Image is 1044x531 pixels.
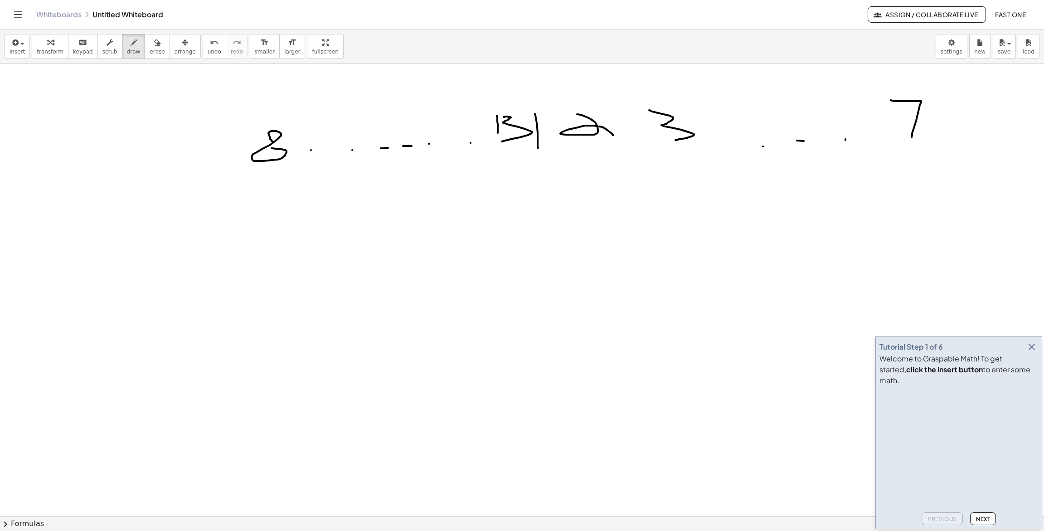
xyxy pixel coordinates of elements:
button: erase [145,34,170,58]
span: keypad [73,49,93,55]
i: format_size [288,37,296,48]
span: erase [150,49,165,55]
span: insert [10,49,25,55]
button: settings [936,34,967,58]
button: format_sizelarger [279,34,305,58]
span: transform [37,49,63,55]
button: load [1018,34,1039,58]
span: arrange [175,49,196,55]
b: click the insert button [906,365,983,374]
div: Tutorial Step 1 of 6 [879,341,943,352]
span: new [974,49,986,55]
span: Assign / Collaborate Live [875,10,978,19]
button: arrange [170,34,201,58]
i: keyboard [78,37,87,48]
button: transform [32,34,68,58]
span: load [1023,49,1034,55]
span: draw [127,49,141,55]
button: Toggle navigation [11,7,25,22]
button: undoundo [203,34,226,58]
span: Fast One [995,10,1026,19]
button: new [969,34,991,58]
button: draw [122,34,146,58]
div: Welcome to Graspable Math! To get started, to enter some math. [879,353,1038,386]
span: settings [941,49,962,55]
button: Next [970,512,996,525]
button: Fast One [988,6,1033,23]
span: scrub [102,49,117,55]
span: redo [231,49,243,55]
button: redoredo [226,34,248,58]
span: undo [208,49,221,55]
i: undo [210,37,219,48]
button: format_sizesmaller [250,34,280,58]
button: fullscreen [307,34,343,58]
button: keyboardkeypad [68,34,98,58]
a: Whiteboards [36,10,82,19]
span: save [998,49,1010,55]
span: Next [976,516,990,522]
span: larger [284,49,300,55]
button: Assign / Collaborate Live [868,6,986,23]
span: smaller [255,49,275,55]
span: fullscreen [312,49,338,55]
button: scrub [97,34,122,58]
i: redo [233,37,241,48]
button: insert [5,34,30,58]
i: format_size [260,37,269,48]
button: save [993,34,1016,58]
